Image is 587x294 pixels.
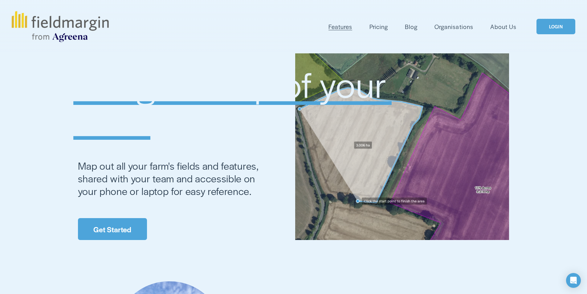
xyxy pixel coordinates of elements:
[328,22,352,31] span: Features
[78,59,395,143] span: A digital map of your farm
[78,159,261,198] span: Map out all your farm's fields and features, shared with your team and accessible on your phone o...
[490,22,516,32] a: About Us
[536,19,575,35] a: LOGIN
[405,22,418,32] a: Blog
[328,22,352,32] a: folder dropdown
[78,218,147,240] a: Get Started
[434,22,473,32] a: Organisations
[12,11,108,42] img: fieldmargin.com
[566,273,581,288] div: Open Intercom Messenger
[369,22,388,32] a: Pricing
